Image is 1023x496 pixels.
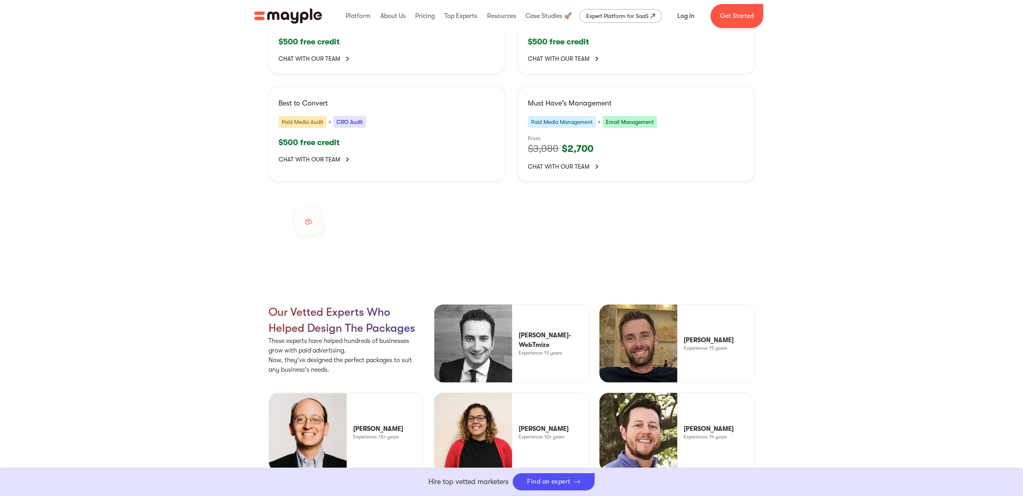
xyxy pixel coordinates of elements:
div: Pricing [413,3,437,29]
div: About Us [378,3,408,29]
div: Email Management [603,116,657,128]
p: Experience: 15 years [684,345,727,351]
p: Our vetted experts who helped design the packages [269,304,424,336]
p: [PERSON_NAME] [684,335,734,345]
p: [PERSON_NAME]-WebTmize [519,331,589,350]
div: Top Experts [442,3,479,29]
p: Hire top vetted marketers [428,476,509,487]
p: [PERSON_NAME] [684,424,734,434]
p: Chat with our team [528,54,589,64]
div: + [597,118,601,126]
a: Get Started [711,4,763,28]
p: These experts have helped hundreds of businesses grow with paid advertising. Now, they've designe... [269,336,424,374]
div: Platform [344,3,372,29]
p: $500 free credit [279,137,495,148]
div: + [328,118,332,126]
p: $500 free credit [279,37,495,47]
p: $500 free credit [528,37,744,47]
img: Mayple logo [254,8,322,24]
p: Experience: 14 years [684,434,727,440]
p: Must Have's Management [528,97,744,110]
p: [PERSON_NAME] [353,424,403,434]
a: Chat with our team [279,54,495,64]
p: Experience: 10+ years [519,434,564,440]
a: home [254,8,322,24]
div: $2,700 [562,143,593,154]
p: [PERSON_NAME] [519,424,569,434]
p: Chat with our team [528,161,589,172]
a: Chat with our team [279,154,495,165]
p: Experience: 15+ years [353,434,399,440]
p: Best to Convert [279,97,495,110]
div: Expert Platform for SaaS [586,11,649,21]
div: CRO Audit [333,116,366,128]
div: Resources [485,3,518,29]
a: Chat with our team [528,161,744,172]
a: Log In [668,6,704,26]
a: Expert Platform for SaaS [579,9,662,23]
div: Paid Media Management [528,116,596,128]
iframe: Chat Widget [879,403,1023,496]
div: Paid Media Audit [279,116,326,128]
p: Experience: 15 years [519,350,562,356]
p: Chat with our team [279,54,340,64]
div: Find an expert [527,478,571,486]
div: $3,080 [528,143,559,154]
div: From [528,134,744,142]
p: Chat with our team [279,154,340,165]
a: Chat with our team [528,54,744,64]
